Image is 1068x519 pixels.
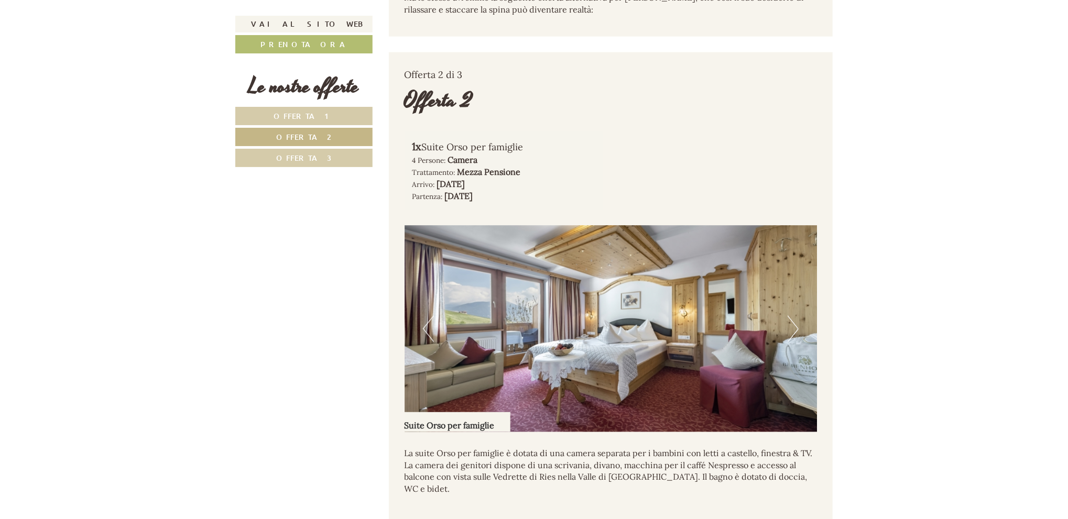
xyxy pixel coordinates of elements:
[412,192,443,201] small: Partenza:
[235,35,373,53] a: Prenota ora
[457,167,521,177] b: Mezza Pensione
[235,16,373,32] a: Vai al sito web
[412,156,446,165] small: 4 Persone:
[437,179,465,189] b: [DATE]
[405,86,473,116] div: Offerta 2
[412,168,455,177] small: Trattamento:
[412,139,595,154] div: Suite Orso per famiglie
[448,154,478,165] b: Camera
[412,140,422,153] b: 1x
[405,448,818,495] p: La suite Orso per famiglie è dotata di una camera separata per i bambini con letti a castello, fi...
[405,412,510,432] div: Suite Orso per famiglie
[445,191,473,201] b: [DATE]
[412,180,435,189] small: Arrivo:
[274,111,334,121] span: Offerta 1
[405,226,818,432] img: image
[423,316,434,342] button: Previous
[405,69,463,81] span: Offerta 2 di 3
[277,132,332,142] span: Offerta 2
[235,72,373,102] div: Le nostre offerte
[276,153,332,163] span: Offerta 3
[788,316,799,342] button: Next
